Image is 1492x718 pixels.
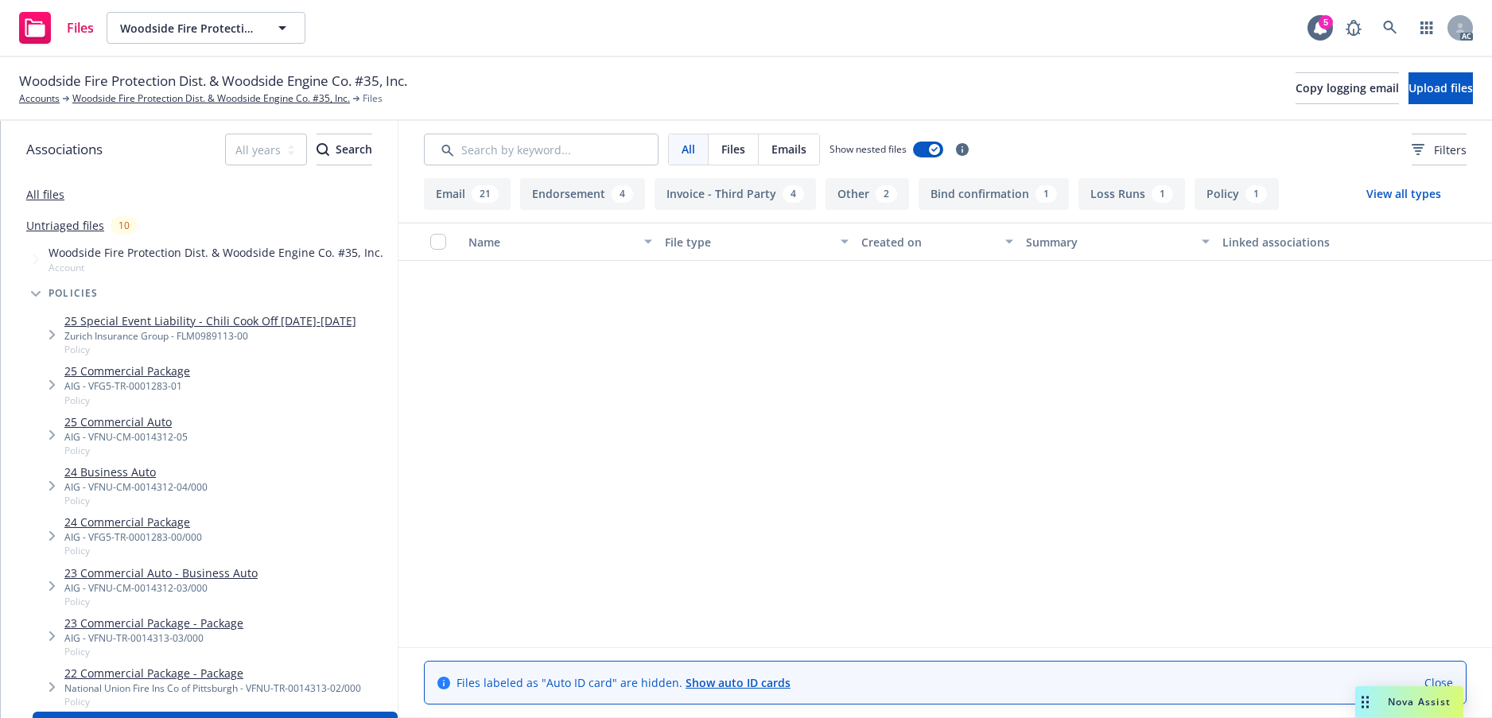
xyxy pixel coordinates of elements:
[64,379,190,393] div: AIG - VFG5-TR-0001283-01
[830,142,907,156] span: Show nested files
[826,178,909,210] button: Other
[64,544,202,557] span: Policy
[1424,674,1453,691] a: Close
[26,187,64,202] a: All files
[64,480,208,494] div: AIG - VFNU-CM-0014312-04/000
[13,6,100,50] a: Files
[457,674,791,691] span: Files labeled as "Auto ID card" are hidden.
[861,234,995,250] div: Created on
[64,665,361,681] a: 22 Commercial Package - Package
[1078,178,1185,210] button: Loss Runs
[64,329,356,343] div: Zurich Insurance Group - FLM0989113-00
[120,20,258,37] span: Woodside Fire Protection Dist. & Woodside Engine Co. #35, Inc.
[64,343,356,356] span: Policy
[1152,185,1173,203] div: 1
[64,695,361,708] span: Policy
[686,675,791,690] a: Show auto ID cards
[1412,134,1467,165] button: Filters
[64,514,202,530] a: 24 Commercial Package
[462,223,659,261] button: Name
[64,312,356,329] a: 25 Special Event Liability - Chili Cook Off [DATE]-[DATE]
[1388,695,1451,708] span: Nova Assist
[64,444,188,457] span: Policy
[64,565,258,581] a: 23 Commercial Auto - Business Auto
[49,244,383,261] span: Woodside Fire Protection Dist. & Woodside Engine Co. #35, Inc.
[19,91,60,106] a: Accounts
[424,178,511,210] button: Email
[655,178,816,210] button: Invoice - Third Party
[783,185,804,203] div: 4
[1411,12,1443,44] a: Switch app
[876,185,897,203] div: 2
[1374,12,1406,44] a: Search
[1408,72,1473,104] button: Upload files
[612,185,633,203] div: 4
[1355,686,1375,718] div: Drag to move
[64,464,208,480] a: 24 Business Auto
[855,223,1019,261] button: Created on
[64,494,208,507] span: Policy
[26,217,104,234] a: Untriaged files
[1355,686,1463,718] button: Nova Assist
[64,631,243,645] div: AIG - VFNU-TR-0014313-03/000
[1020,223,1216,261] button: Summary
[1408,80,1473,95] span: Upload files
[317,134,372,165] button: SearchSearch
[64,530,202,544] div: AIG - VFG5-TR-0001283-00/000
[1026,234,1192,250] div: Summary
[1338,12,1370,44] a: Report a Bug
[1296,72,1399,104] button: Copy logging email
[64,645,243,658] span: Policy
[1434,142,1467,158] span: Filters
[665,234,831,250] div: File type
[682,141,695,157] span: All
[468,234,635,250] div: Name
[1412,142,1467,158] span: Filters
[64,581,258,595] div: AIG - VFNU-CM-0014312-03/000
[26,139,103,160] span: Associations
[1245,185,1267,203] div: 1
[1319,15,1333,29] div: 5
[363,91,383,106] span: Files
[64,394,190,407] span: Policy
[721,141,745,157] span: Files
[72,91,350,106] a: Woodside Fire Protection Dist. & Woodside Engine Co. #35, Inc.
[1296,80,1399,95] span: Copy logging email
[1341,178,1467,210] button: View all types
[64,595,258,608] span: Policy
[107,12,305,44] button: Woodside Fire Protection Dist. & Woodside Engine Co. #35, Inc.
[771,141,806,157] span: Emails
[317,134,372,165] div: Search
[1035,185,1057,203] div: 1
[64,363,190,379] a: 25 Commercial Package
[1222,234,1406,250] div: Linked associations
[1195,178,1279,210] button: Policy
[472,185,499,203] div: 21
[919,178,1069,210] button: Bind confirmation
[64,413,188,430] a: 25 Commercial Auto
[111,216,138,235] div: 10
[64,615,243,631] a: 23 Commercial Package - Package
[1216,223,1412,261] button: Linked associations
[317,143,329,156] svg: Search
[424,134,659,165] input: Search by keyword...
[19,71,407,91] span: Woodside Fire Protection Dist. & Woodside Engine Co. #35, Inc.
[64,430,188,444] div: AIG - VFNU-CM-0014312-05
[67,21,94,34] span: Files
[520,178,645,210] button: Endorsement
[64,681,361,695] div: National Union Fire Ins Co of Pittsburgh - VFNU-TR-0014313-02/000
[49,261,383,274] span: Account
[659,223,855,261] button: File type
[430,234,446,250] input: Select all
[49,289,99,298] span: Policies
